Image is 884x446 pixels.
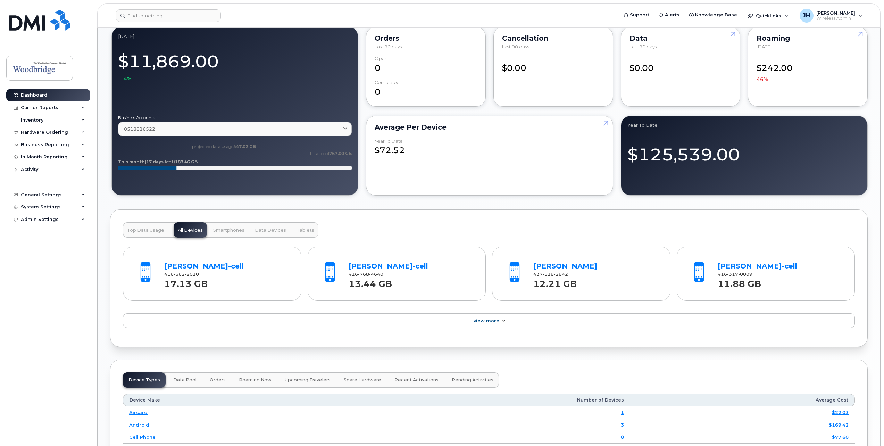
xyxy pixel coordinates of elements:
[118,33,352,39] div: October 2025
[123,313,855,328] a: View More
[164,262,244,270] a: [PERSON_NAME]-cell
[629,35,732,41] div: Data
[310,151,352,156] text: total pool
[502,56,604,74] div: $0.00
[375,35,477,41] div: Orders
[192,144,256,149] text: projected data usage
[533,262,597,270] a: [PERSON_NAME]
[816,10,855,16] span: [PERSON_NAME]
[832,410,849,415] a: $22.03
[533,272,568,277] span: 437
[803,11,810,20] span: JH
[118,159,145,164] tspan: This month
[621,434,624,440] a: 8
[369,272,383,277] span: 4640
[129,410,148,415] a: Aircard
[329,151,352,156] tspan: 767.00 GB
[756,13,781,18] span: Quicklinks
[164,272,199,277] span: 416
[337,394,630,406] th: Number of Devices
[174,272,185,277] span: 662
[116,9,221,22] input: Find something...
[502,35,604,41] div: Cancellation
[175,159,198,164] tspan: 187.46 GB
[255,228,286,233] span: Data Devices
[619,8,654,22] a: Support
[118,116,352,120] label: Business Accounts
[627,137,861,167] div: $125,539.00
[629,44,657,49] span: Last 90 days
[292,222,318,238] button: Tablets
[738,272,752,277] span: 0009
[358,272,369,277] span: 768
[285,377,331,383] span: Upcoming Travelers
[621,422,624,428] a: 3
[757,44,772,49] span: [DATE]
[375,139,604,157] div: $72.52
[757,35,859,41] div: Roaming
[185,272,199,277] span: 2010
[452,377,493,383] span: Pending Activities
[127,228,164,233] span: Top Data Usage
[375,56,387,61] div: Open
[474,318,499,323] span: View More
[297,228,314,233] span: Tablets
[123,222,168,238] button: Top Data Usage
[239,377,272,383] span: Roaming Now
[375,139,403,144] div: Year to Date
[349,275,392,289] strong: 13.44 GB
[757,76,768,83] span: 46%
[124,126,155,132] span: 0518816522
[375,80,400,85] div: completed
[727,272,738,277] span: 317
[209,222,249,238] button: Smartphones
[630,11,649,18] span: Support
[795,9,867,23] div: Justine Haymer
[543,272,554,277] span: 518
[118,122,352,136] a: 0518816522
[251,222,290,238] button: Data Devices
[210,377,226,383] span: Orders
[394,377,439,383] span: Recent Activations
[118,48,352,82] div: $11,869.00
[718,275,761,289] strong: 11.88 GB
[375,124,604,130] div: Average per Device
[164,275,208,289] strong: 17.13 GB
[375,80,477,98] div: 0
[129,422,149,428] a: Android
[145,159,175,164] tspan: (17 days left)
[832,434,849,440] a: $77.60
[627,122,861,128] div: Year to Date
[829,422,849,428] a: $169.42
[533,275,577,289] strong: 12.21 GB
[695,11,737,18] span: Knowledge Base
[718,262,797,270] a: [PERSON_NAME]-cell
[123,394,337,406] th: Device Make
[349,262,428,270] a: [PERSON_NAME]-cell
[349,272,383,277] span: 416
[118,75,132,82] span: -14%
[375,44,402,49] span: Last 90 days
[502,44,529,49] span: Last 90 days
[173,377,197,383] span: Data Pool
[629,56,732,74] div: $0.00
[554,272,568,277] span: 2842
[743,9,793,23] div: Quicklinks
[684,8,742,22] a: Knowledge Base
[621,410,624,415] a: 1
[757,56,859,83] div: $242.00
[233,144,256,149] tspan: 447.02 GB
[654,8,684,22] a: Alerts
[129,434,156,440] a: Cell Phone
[375,56,477,74] div: 0
[665,11,679,18] span: Alerts
[718,272,752,277] span: 416
[630,394,855,406] th: Average Cost
[816,16,855,21] span: Wireless Admin
[213,228,244,233] span: Smartphones
[344,377,381,383] span: Spare Hardware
